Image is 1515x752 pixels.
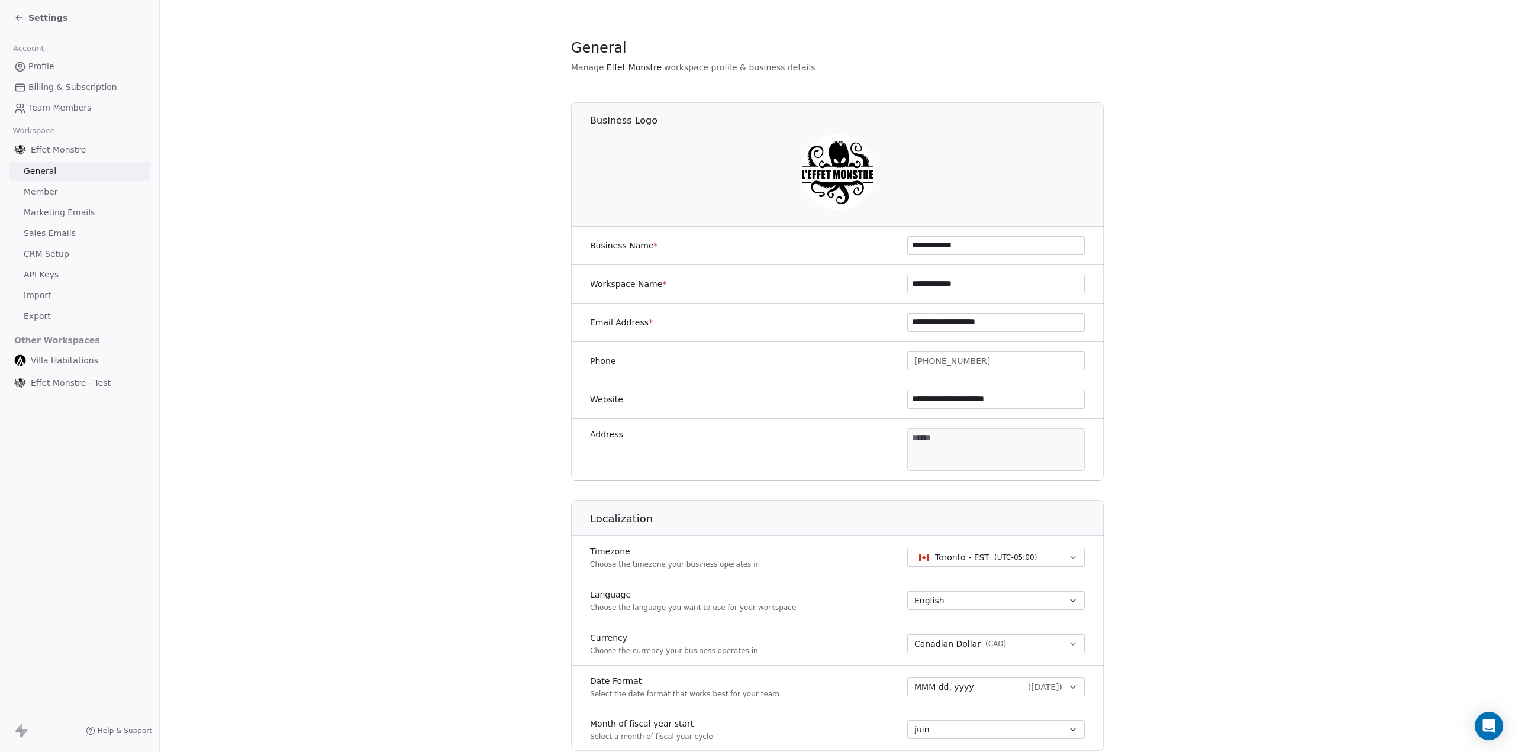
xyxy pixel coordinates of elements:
a: Import [9,286,150,305]
a: Sales Emails [9,224,150,243]
div: Open Intercom Messenger [1475,712,1503,740]
span: Sales Emails [24,227,76,240]
a: Marketing Emails [9,203,150,222]
a: Team Members [9,98,150,118]
label: Date Format [590,675,779,687]
span: API Keys [24,269,59,281]
span: workspace profile & business details [664,62,815,73]
span: Effet Monstre - Test [31,377,111,389]
label: Timezone [590,546,760,557]
span: Member [24,186,58,198]
label: Month of fiscal year start [590,718,713,730]
span: Other Workspaces [9,331,105,350]
span: Toronto - EST [935,551,989,563]
label: Website [590,393,623,405]
span: ( CAD ) [985,639,1006,648]
span: Export [24,310,51,322]
label: Language [590,589,796,601]
span: Account [8,40,49,57]
a: API Keys [9,265,150,285]
span: Import [24,289,51,302]
span: Manage [571,62,604,73]
p: Select the date format that works best for your team [590,689,779,699]
a: Settings [14,12,67,24]
span: Team Members [28,102,91,114]
img: 97485486_3081046785289558_2010905861240651776_n.png [14,144,26,156]
img: 97485486_3081046785289558_2010905861240651776_n.png [14,377,26,389]
span: Workspace [8,122,60,140]
span: ( UTC-05:00 ) [994,552,1037,563]
img: villa.jpg [14,354,26,366]
span: ( [DATE] ) [1028,681,1062,693]
p: Select a month of fiscal year cycle [590,732,713,741]
label: Address [590,428,623,440]
span: Profile [28,60,54,73]
span: Marketing Emails [24,206,95,219]
span: General [571,39,627,57]
h1: Localization [590,512,1104,526]
label: Business Name [590,240,658,251]
span: Effet Monstre [31,144,86,156]
a: Help & Support [86,726,152,735]
span: juin [914,724,930,735]
button: Canadian Dollar(CAD) [907,634,1085,653]
span: Canadian Dollar [914,638,981,650]
button: [PHONE_NUMBER] [907,351,1085,370]
label: Currency [590,632,758,644]
p: Choose the language you want to use for your workspace [590,603,796,612]
label: Workspace Name [590,278,666,290]
label: Phone [590,355,615,367]
button: Toronto - EST(UTC-05:00) [907,548,1085,567]
a: Export [9,306,150,326]
a: Billing & Subscription [9,78,150,97]
span: General [24,165,56,177]
a: Member [9,182,150,202]
span: [PHONE_NUMBER] [914,355,990,367]
span: Effet Monstre [607,62,662,73]
span: Settings [28,12,67,24]
img: 97485486_3081046785289558_2010905861240651776_n.png [800,134,876,210]
a: General [9,162,150,181]
span: English [914,595,945,606]
span: MMM dd, yyyy [914,681,974,693]
label: Email Address [590,317,653,328]
h1: Business Logo [590,114,1104,127]
a: Profile [9,57,150,76]
a: CRM Setup [9,244,150,264]
p: Choose the currency your business operates in [590,646,758,656]
p: Choose the timezone your business operates in [590,560,760,569]
span: Billing & Subscription [28,81,117,93]
span: Help & Support [98,726,152,735]
span: CRM Setup [24,248,69,260]
span: Villa Habitations [31,354,98,366]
